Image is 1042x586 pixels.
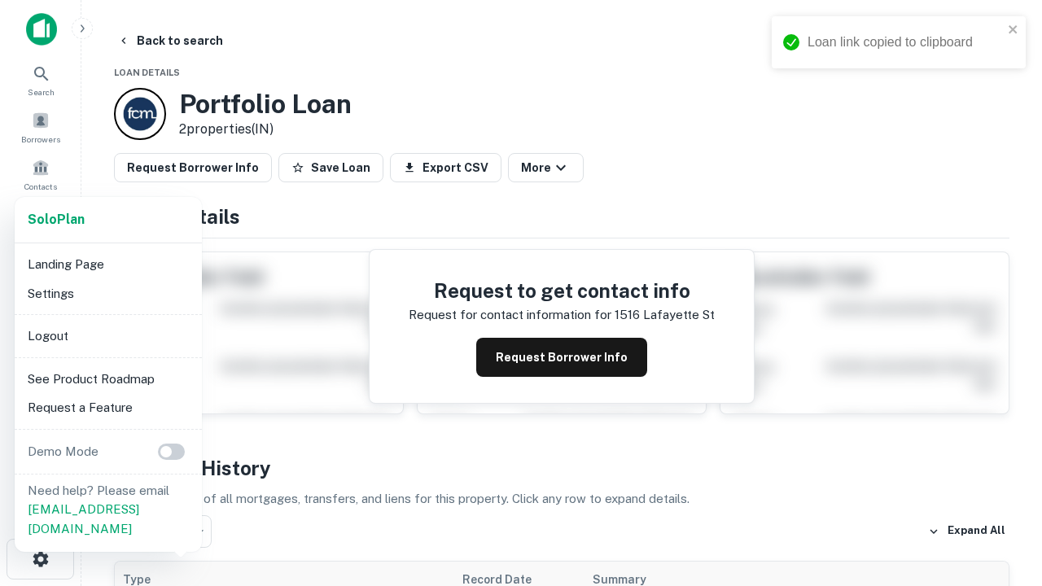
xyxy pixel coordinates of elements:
[808,33,1003,52] div: Loan link copied to clipboard
[28,481,189,539] p: Need help? Please email
[21,393,195,422] li: Request a Feature
[1008,23,1019,38] button: close
[21,365,195,394] li: See Product Roadmap
[28,212,85,227] strong: Solo Plan
[28,502,139,536] a: [EMAIL_ADDRESS][DOMAIN_NAME]
[21,250,195,279] li: Landing Page
[28,210,85,230] a: SoloPlan
[21,279,195,308] li: Settings
[21,321,195,351] li: Logout
[961,456,1042,534] iframe: Chat Widget
[21,442,105,461] p: Demo Mode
